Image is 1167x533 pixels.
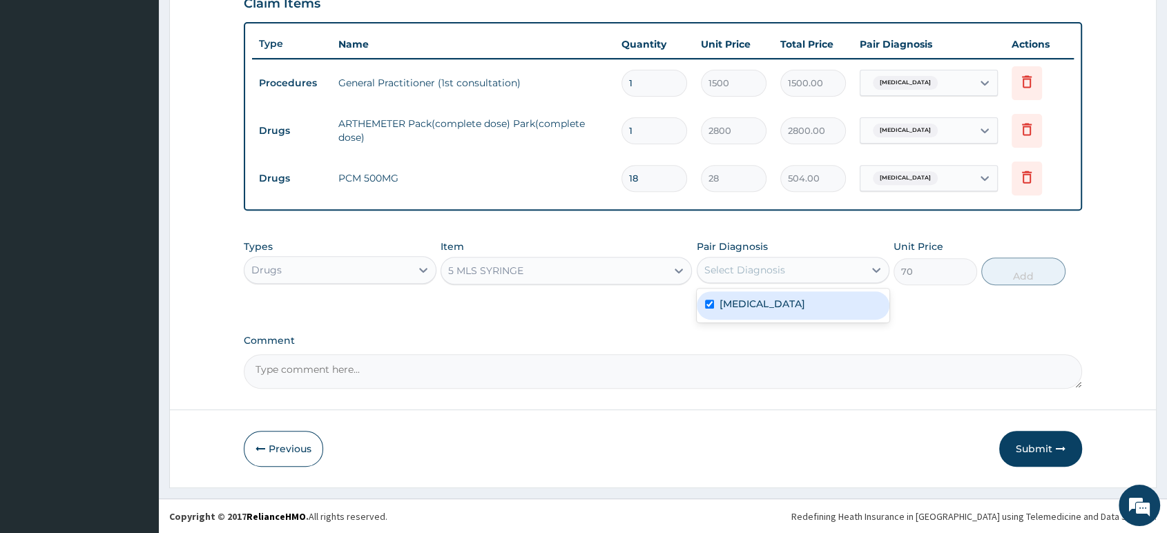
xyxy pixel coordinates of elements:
th: Quantity [615,30,694,58]
button: Add [981,258,1065,285]
div: Minimize live chat window [226,7,260,40]
td: ARTHEMETER Pack(complete dose) Park(complete dose) [331,110,615,151]
td: General Practitioner (1st consultation) [331,69,615,97]
th: Pair Diagnosis [853,30,1005,58]
span: [MEDICAL_DATA] [873,124,938,137]
div: Select Diagnosis [704,263,785,277]
label: Unit Price [894,240,943,253]
th: Actions [1005,30,1074,58]
td: Procedures [252,70,331,96]
label: Comment [244,335,1082,347]
span: [MEDICAL_DATA] [873,171,938,185]
td: PCM 500MG [331,164,615,192]
th: Name [331,30,615,58]
div: Drugs [251,263,282,277]
div: 5 MLS SYRINGE [448,264,523,278]
th: Total Price [773,30,853,58]
label: Item [441,240,464,253]
th: Unit Price [694,30,773,58]
span: [MEDICAL_DATA] [873,76,938,90]
label: [MEDICAL_DATA] [720,297,805,311]
div: Chat with us now [72,77,232,95]
button: Previous [244,431,323,467]
label: Pair Diagnosis [697,240,768,253]
img: d_794563401_company_1708531726252_794563401 [26,69,56,104]
span: We're online! [80,174,191,313]
td: Drugs [252,118,331,144]
a: RelianceHMO [247,510,306,523]
th: Type [252,31,331,57]
td: Drugs [252,166,331,191]
label: Types [244,241,273,253]
button: Submit [999,431,1082,467]
div: Redefining Heath Insurance in [GEOGRAPHIC_DATA] using Telemedicine and Data Science! [791,510,1157,523]
textarea: Type your message and hit 'Enter' [7,377,263,425]
strong: Copyright © 2017 . [169,510,309,523]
